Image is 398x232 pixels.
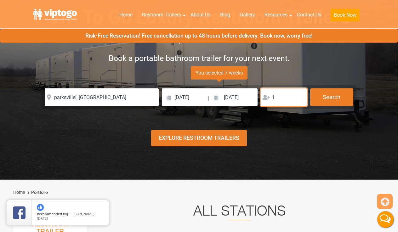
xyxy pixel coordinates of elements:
span: [DATE] [37,216,48,221]
input: Delivery [162,88,207,106]
h2: All Stations [96,205,384,220]
a: Home [115,8,137,22]
span: Recommended [37,211,62,216]
div: Explore Restroom Trailers [151,130,247,146]
a: Blog [215,8,235,22]
a: Home [13,190,25,195]
img: thumbs up icon [37,204,44,211]
a: Resources [260,8,292,22]
input: Where do you need your restroom? [45,88,159,106]
input: Pickup [210,88,258,106]
a: About Us [186,8,215,22]
span: | [208,88,209,109]
button: Book Now [331,9,360,21]
span: [PERSON_NAME] [67,211,94,216]
span: by [37,212,104,217]
span: Book a portable bathroom trailer for your next event. [109,54,290,63]
a: Book Now [326,8,364,25]
span: You selected 7 weeks [191,66,247,80]
button: Live Chat [373,207,398,232]
a: Restroom Trailers [137,8,186,22]
button: Search [310,88,353,106]
li: Portfolio [26,189,48,196]
input: Persons [261,88,307,106]
a: Gallery [235,8,260,22]
a: Contact Us [292,8,326,22]
img: Review Rating [13,206,26,219]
